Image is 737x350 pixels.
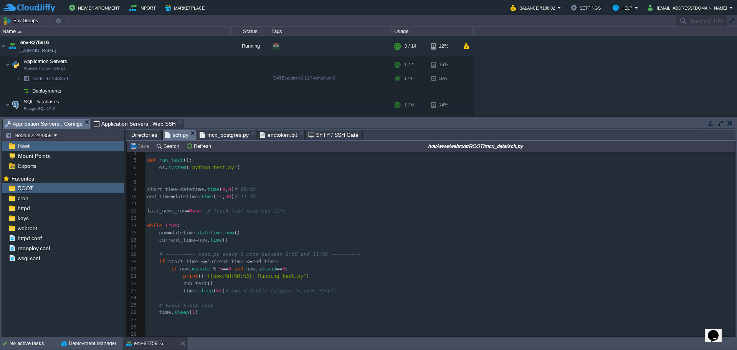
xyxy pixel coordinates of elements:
div: 23 [127,287,139,295]
span: Application Servers [23,58,68,65]
img: AMDAwAAAACH5BAEAAAAALAAAAAABAAEAAAICRAEAOw== [10,57,21,72]
span: . [195,230,198,236]
span: run_test [183,280,207,286]
span: ( [198,273,201,279]
span: . [195,288,198,294]
div: Status [231,27,269,36]
a: wsgi.conf [16,255,41,262]
span: = [204,259,207,264]
a: Root [17,143,31,149]
button: Marketplace [165,3,207,12]
span: end_time [252,259,276,264]
div: 27 [127,316,139,323]
span: 61 [216,288,222,294]
img: AMDAwAAAACH5BAEAAAAALAAAAAABAAEAAAICRAEAOw== [21,73,31,85]
div: 14% [431,97,456,113]
button: Help [613,3,635,12]
span: start_time [168,259,198,264]
span: cron [16,195,30,202]
a: SQL DatabasesPostgreSQL 17.6 [23,99,60,105]
span: # 09:00 [234,186,255,192]
img: AMDAwAAAACH5BAEAAAAALAAAAAABAAEAAAICRAEAOw== [7,36,18,56]
div: Name [1,27,230,36]
span: second [258,266,276,272]
div: 12% [431,36,456,56]
span: enctoken.txt [260,130,297,139]
span: [DATE]-python-3.13.7-almalinux-9 [273,76,335,80]
span: , [225,186,228,192]
img: AMDAwAAAACH5BAEAAAAALAAAAAABAAEAAAICRAEAOw== [5,97,10,113]
span: 244360 [31,116,69,122]
span: : [285,266,288,272]
span: () [222,237,228,243]
div: 5 [127,157,139,164]
a: Node ID:244360 [31,116,69,122]
span: now [180,266,189,272]
a: Application ServersApache Python [DATE] [23,58,68,64]
img: AMDAwAAAACH5BAEAAAAALAAAAAABAAEAAAICRAEAOw== [21,113,31,125]
span: sch.py [165,130,188,140]
span: redeploy.conf [16,245,51,252]
div: 8 [127,179,139,186]
button: Env Groups [3,15,41,26]
span: 244359 [31,75,69,82]
div: 16% [431,73,456,85]
span: system [168,164,186,170]
button: Balance ₹188.02 [511,3,557,12]
span: . [255,266,258,272]
img: CloudJiffy [3,3,55,13]
div: 18 [127,251,139,258]
span: time [183,288,195,294]
span: sleep [174,309,189,315]
div: 24 [127,294,139,302]
span: if [171,266,177,272]
span: time [201,194,213,199]
li: /var/www/webroot/ROOT/mcx_data/sch.py [162,130,196,139]
button: Settings [571,3,603,12]
div: 14% [431,113,456,125]
span: ( [219,186,222,192]
span: . [189,266,192,272]
span: ROOT [16,185,35,192]
span: mcx_postgres.py [200,130,249,139]
img: AMDAwAAAACH5BAEAAAAALAAAAAABAAEAAAICRAEAOw== [16,73,21,85]
a: keys [16,215,30,222]
a: Mount Points [17,153,51,159]
a: Node ID:244359 [31,75,69,82]
span: 0 [282,266,285,272]
span: % [213,266,216,272]
span: last_news_run [147,208,186,214]
div: 1 / 6 [404,113,412,125]
div: 20 [127,265,139,273]
button: Save [130,143,151,149]
span: . [171,309,174,315]
li: /var/www/webroot/ROOT/mcx_data/enctoken.txt [257,130,305,139]
span: = [168,230,171,236]
button: Refresh [186,143,213,149]
span: ( [213,288,216,294]
div: 26 [127,309,139,316]
div: 1 / 6 [404,97,414,113]
span: < [201,259,204,264]
div: 29 [127,331,139,338]
span: time [207,186,219,192]
button: [EMAIL_ADDRESS][DOMAIN_NAME] [648,3,729,12]
div: 11 [127,200,139,207]
span: = [249,259,252,264]
span: ) [237,164,240,170]
span: . [222,230,225,236]
span: ( [186,164,189,170]
span: . [165,164,168,170]
span: ) [306,273,309,279]
div: 16% [431,57,456,72]
div: Running [231,36,269,56]
span: 9 [222,186,225,192]
div: 14 [127,222,139,229]
span: True [165,222,177,228]
span: Directories [131,130,157,139]
span: PostgreSQL 17.6 [24,106,55,111]
span: httpd [16,205,31,212]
